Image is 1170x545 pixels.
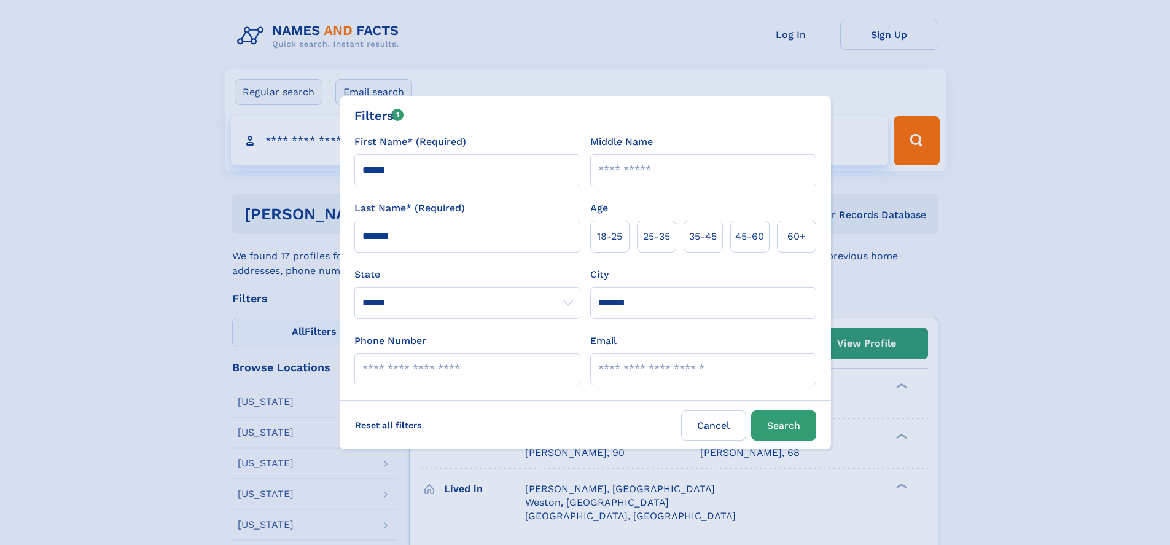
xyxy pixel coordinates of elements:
[689,229,717,244] span: 35‑45
[347,410,430,440] label: Reset all filters
[354,106,404,125] div: Filters
[590,201,608,216] label: Age
[590,135,653,149] label: Middle Name
[751,410,816,441] button: Search
[597,229,622,244] span: 18‑25
[643,229,670,244] span: 25‑35
[354,201,465,216] label: Last Name* (Required)
[590,334,617,348] label: Email
[590,267,609,282] label: City
[681,410,746,441] label: Cancel
[787,229,806,244] span: 60+
[354,267,580,282] label: State
[354,334,426,348] label: Phone Number
[735,229,764,244] span: 45‑60
[354,135,466,149] label: First Name* (Required)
